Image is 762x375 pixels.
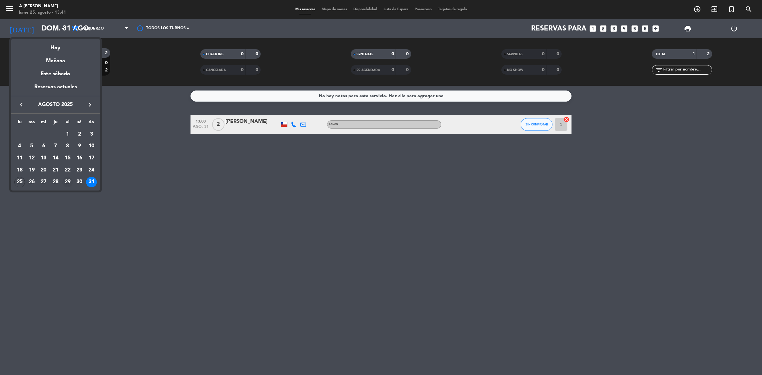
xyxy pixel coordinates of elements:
td: 26 de agosto de 2025 [26,176,38,188]
td: 19 de agosto de 2025 [26,164,38,176]
div: 21 [50,165,61,176]
div: 2 [74,129,85,140]
div: 8 [62,141,73,151]
div: 14 [50,153,61,164]
td: 6 de agosto de 2025 [37,140,50,152]
td: 17 de agosto de 2025 [85,152,97,164]
td: 11 de agosto de 2025 [14,152,26,164]
div: Este sábado [11,65,100,83]
th: lunes [14,118,26,128]
td: 13 de agosto de 2025 [37,152,50,164]
div: 23 [74,165,85,176]
td: 5 de agosto de 2025 [26,140,38,152]
th: domingo [85,118,97,128]
td: 14 de agosto de 2025 [50,152,62,164]
button: keyboard_arrow_left [16,101,27,109]
div: 16 [74,153,85,164]
div: 20 [38,165,49,176]
div: 10 [86,141,97,151]
td: 27 de agosto de 2025 [37,176,50,188]
div: Reservas actuales [11,83,100,96]
button: keyboard_arrow_right [84,101,96,109]
div: 22 [62,165,73,176]
div: 18 [14,165,25,176]
td: 1 de agosto de 2025 [62,128,74,140]
div: 12 [26,153,37,164]
td: 30 de agosto de 2025 [74,176,86,188]
td: 31 de agosto de 2025 [85,176,97,188]
div: Hoy [11,39,100,52]
td: 2 de agosto de 2025 [74,128,86,140]
td: 10 de agosto de 2025 [85,140,97,152]
td: 22 de agosto de 2025 [62,164,74,176]
div: 24 [86,165,97,176]
td: 28 de agosto de 2025 [50,176,62,188]
td: 9 de agosto de 2025 [74,140,86,152]
div: 25 [14,177,25,188]
div: 29 [62,177,73,188]
td: 15 de agosto de 2025 [62,152,74,164]
span: agosto 2025 [27,101,84,109]
th: viernes [62,118,74,128]
td: 21 de agosto de 2025 [50,164,62,176]
div: 3 [86,129,97,140]
div: 13 [38,153,49,164]
div: 6 [38,141,49,151]
td: 23 de agosto de 2025 [74,164,86,176]
td: 8 de agosto de 2025 [62,140,74,152]
div: 1 [62,129,73,140]
i: keyboard_arrow_right [86,101,94,109]
div: 17 [86,153,97,164]
td: 29 de agosto de 2025 [62,176,74,188]
td: 4 de agosto de 2025 [14,140,26,152]
td: 7 de agosto de 2025 [50,140,62,152]
div: 28 [50,177,61,188]
td: 25 de agosto de 2025 [14,176,26,188]
td: 16 de agosto de 2025 [74,152,86,164]
td: AGO. [14,128,62,140]
th: jueves [50,118,62,128]
td: 3 de agosto de 2025 [85,128,97,140]
div: 11 [14,153,25,164]
div: Mañana [11,52,100,65]
div: 31 [86,177,97,188]
div: 4 [14,141,25,151]
div: 19 [26,165,37,176]
td: 24 de agosto de 2025 [85,164,97,176]
div: 15 [62,153,73,164]
div: 30 [74,177,85,188]
div: 7 [50,141,61,151]
th: martes [26,118,38,128]
div: 26 [26,177,37,188]
div: 27 [38,177,49,188]
div: 5 [26,141,37,151]
i: keyboard_arrow_left [17,101,25,109]
th: miércoles [37,118,50,128]
td: 20 de agosto de 2025 [37,164,50,176]
td: 12 de agosto de 2025 [26,152,38,164]
td: 18 de agosto de 2025 [14,164,26,176]
div: 9 [74,141,85,151]
th: sábado [74,118,86,128]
